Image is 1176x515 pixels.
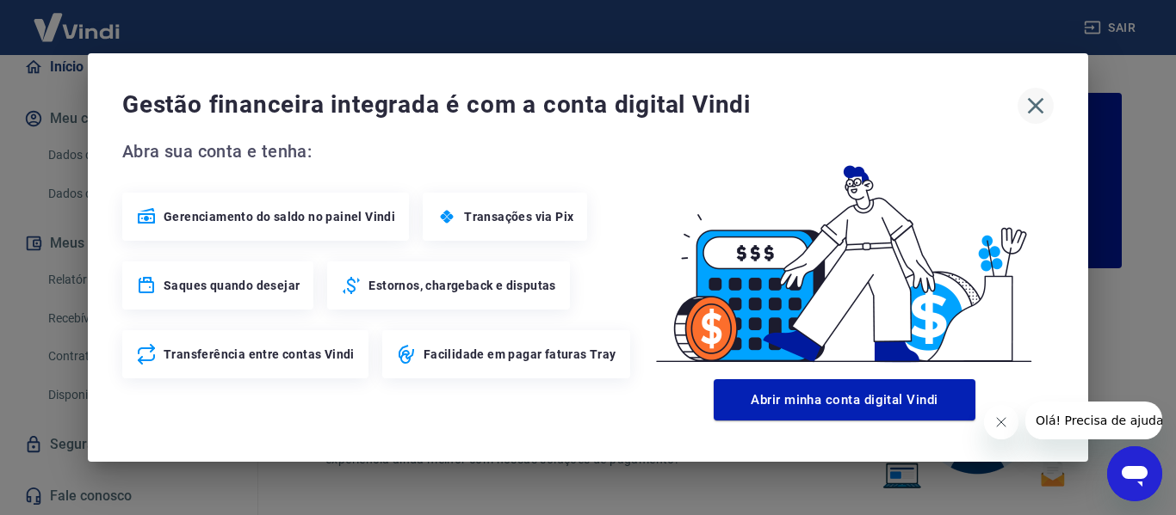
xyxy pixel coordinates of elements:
[1107,446,1162,501] iframe: Botão para abrir a janela de mensagens
[424,346,616,363] span: Facilidade em pagar faturas Tray
[10,12,145,26] span: Olá! Precisa de ajuda?
[164,208,395,225] span: Gerenciamento do saldo no painel Vindi
[635,138,1054,372] img: Good Billing
[164,346,355,363] span: Transferência entre contas Vindi
[164,277,300,294] span: Saques quando desejar
[122,138,635,165] span: Abra sua conta e tenha:
[122,88,1018,122] span: Gestão financeira integrada é com a conta digital Vindi
[714,379,975,420] button: Abrir minha conta digital Vindi
[1025,402,1162,439] iframe: Mensagem da empresa
[464,208,573,225] span: Transações via Pix
[984,405,1018,439] iframe: Fechar mensagem
[368,277,555,294] span: Estornos, chargeback e disputas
